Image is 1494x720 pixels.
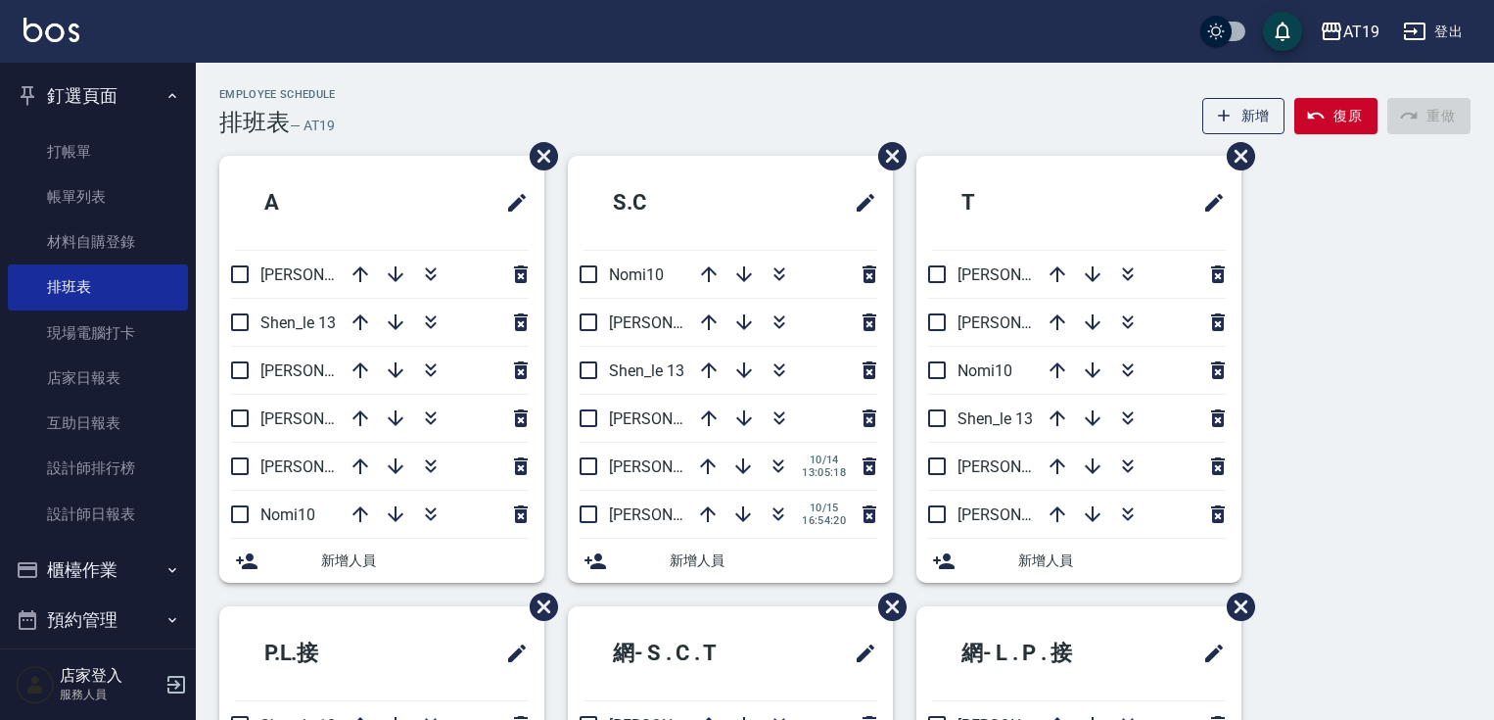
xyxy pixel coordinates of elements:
span: [PERSON_NAME] 1 [957,457,1088,476]
a: 設計師日報表 [8,492,188,537]
h5: 店家登入 [60,666,160,686]
a: 帳單列表 [8,174,188,219]
span: Nomi10 [260,505,315,524]
h2: A [235,168,400,238]
img: Person [16,665,55,704]
a: 材料自購登錄 [8,219,188,264]
span: 刪除班表 [864,127,910,185]
span: 刪除班表 [1212,578,1258,636]
h3: 排班表 [219,109,290,136]
span: [PERSON_NAME] 2 [260,265,391,284]
span: [PERSON_NAME] 9 [260,409,391,428]
a: 打帳單 [8,129,188,174]
span: 修改班表的標題 [1191,179,1226,226]
span: 10/15 [802,502,846,514]
span: [PERSON_NAME] 2 [609,409,739,428]
a: 排班表 [8,264,188,310]
h2: T [932,168,1097,238]
a: 互助日報表 [8,401,188,446]
button: 登出 [1395,14,1471,50]
span: [PERSON_NAME] 1 [260,361,391,380]
button: 預約管理 [8,595,188,646]
span: [PERSON_NAME] 6 [957,505,1088,524]
span: 新增人員 [321,551,529,571]
p: 服務人員 [60,686,160,703]
div: 新增人員 [219,539,544,583]
span: [PERSON_NAME] 1 [609,457,739,476]
div: AT19 [1343,20,1379,44]
h6: — AT19 [290,116,335,136]
span: 10/14 [802,454,846,466]
span: 13:05:18 [802,466,846,479]
span: [PERSON_NAME] 9 [957,265,1088,284]
span: Shen_le 13 [609,361,684,380]
img: Logo [23,18,79,42]
span: Nomi10 [957,361,1012,380]
span: 修改班表的標題 [842,179,877,226]
h2: P.L.接 [235,618,420,689]
button: AT19 [1312,12,1387,52]
span: 新增人員 [1018,551,1226,571]
button: 新增 [1202,98,1285,134]
span: [PERSON_NAME] 6 [609,505,739,524]
span: 修改班表的標題 [842,630,877,677]
span: 刪除班表 [515,578,561,636]
span: 刪除班表 [1212,127,1258,185]
h2: Employee Schedule [219,88,336,101]
span: 修改班表的標題 [493,630,529,677]
div: 新增人員 [568,539,893,583]
button: 復原 [1294,98,1377,134]
span: 刪除班表 [515,127,561,185]
button: 釘選頁面 [8,71,188,121]
span: 16:54:20 [802,514,846,527]
h2: S.C [584,168,759,238]
a: 現場電腦打卡 [8,311,188,356]
a: 設計師排行榜 [8,446,188,491]
span: 修改班表的標題 [493,179,529,226]
button: 報表及分析 [8,646,188,696]
h2: 網- S . C . T [584,618,794,689]
a: 店家日報表 [8,356,188,401]
span: [PERSON_NAME] 2 [957,313,1088,332]
span: Shen_le 13 [260,313,336,332]
span: 修改班表的標題 [1191,630,1226,677]
button: 櫃檯作業 [8,545,188,596]
span: Nomi10 [609,265,664,284]
span: 刪除班表 [864,578,910,636]
div: 新增人員 [916,539,1241,583]
button: save [1263,12,1302,51]
span: [PERSON_NAME] 9 [609,313,739,332]
span: Shen_le 13 [957,409,1033,428]
span: [PERSON_NAME] 6 [260,457,391,476]
h2: 網- L . P . 接 [932,618,1146,689]
span: 新增人員 [670,551,877,571]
